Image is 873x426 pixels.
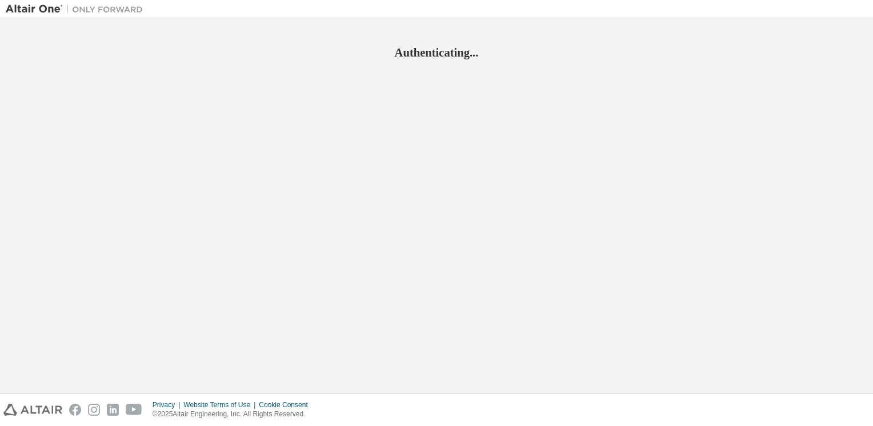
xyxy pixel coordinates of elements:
[183,400,259,409] div: Website Terms of Use
[153,400,183,409] div: Privacy
[69,404,81,416] img: facebook.svg
[3,404,62,416] img: altair_logo.svg
[107,404,119,416] img: linkedin.svg
[6,45,867,60] h2: Authenticating...
[6,3,149,15] img: Altair One
[88,404,100,416] img: instagram.svg
[126,404,142,416] img: youtube.svg
[153,409,315,419] p: © 2025 Altair Engineering, Inc. All Rights Reserved.
[259,400,314,409] div: Cookie Consent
